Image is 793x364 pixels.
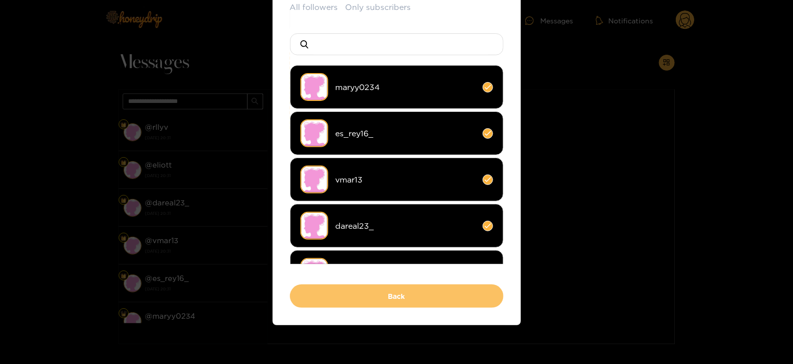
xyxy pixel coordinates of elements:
button: Only subscribers [346,1,411,13]
span: dareal23_ [336,220,475,232]
button: All followers [290,1,338,13]
img: no-avatar.png [300,212,328,240]
span: vmar13 [336,174,475,185]
span: maryy0234 [336,82,475,93]
button: Back [290,284,504,308]
img: no-avatar.png [300,166,328,193]
img: no-avatar.png [300,258,328,286]
span: es_rey16_ [336,128,475,139]
img: no-avatar.png [300,119,328,147]
img: no-avatar.png [300,73,328,101]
